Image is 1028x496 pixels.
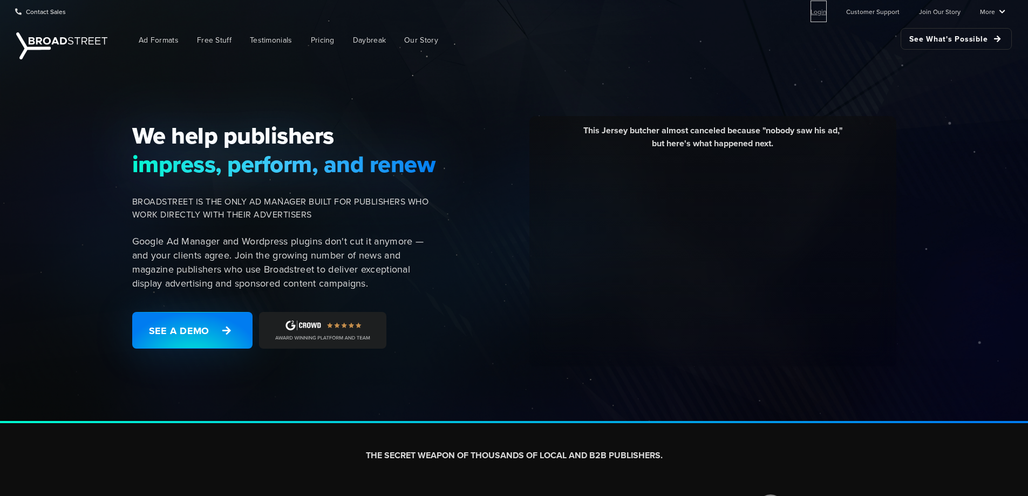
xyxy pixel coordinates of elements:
[919,1,961,22] a: Join Our Story
[404,35,438,46] span: Our Story
[15,1,66,22] a: Contact Sales
[242,28,301,52] a: Testimonials
[131,28,187,52] a: Ad Formats
[901,28,1012,50] a: See What's Possible
[132,121,437,150] span: We help publishers
[537,158,888,355] iframe: YouTube video player
[213,450,815,461] h2: THE SECRET WEAPON OF THOUSANDS OF LOCAL AND B2B PUBLISHERS.
[811,1,827,22] a: Login
[250,35,292,46] span: Testimonials
[353,35,386,46] span: Daybreak
[132,150,437,178] span: impress, perform, and renew
[311,35,335,46] span: Pricing
[303,28,343,52] a: Pricing
[846,1,900,22] a: Customer Support
[396,28,446,52] a: Our Story
[189,28,240,52] a: Free Stuff
[132,312,253,349] a: See a Demo
[113,23,1012,58] nav: Main
[197,35,232,46] span: Free Stuff
[132,234,437,290] p: Google Ad Manager and Wordpress plugins don't cut it anymore — and your clients agree. Join the g...
[132,195,437,221] span: BROADSTREET IS THE ONLY AD MANAGER BUILT FOR PUBLISHERS WHO WORK DIRECTLY WITH THEIR ADVERTISERS
[139,35,179,46] span: Ad Formats
[537,124,888,158] div: This Jersey butcher almost canceled because "nobody saw his ad," but here's what happened next.
[16,32,107,59] img: Broadstreet | The Ad Manager for Small Publishers
[980,1,1005,22] a: More
[345,28,394,52] a: Daybreak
